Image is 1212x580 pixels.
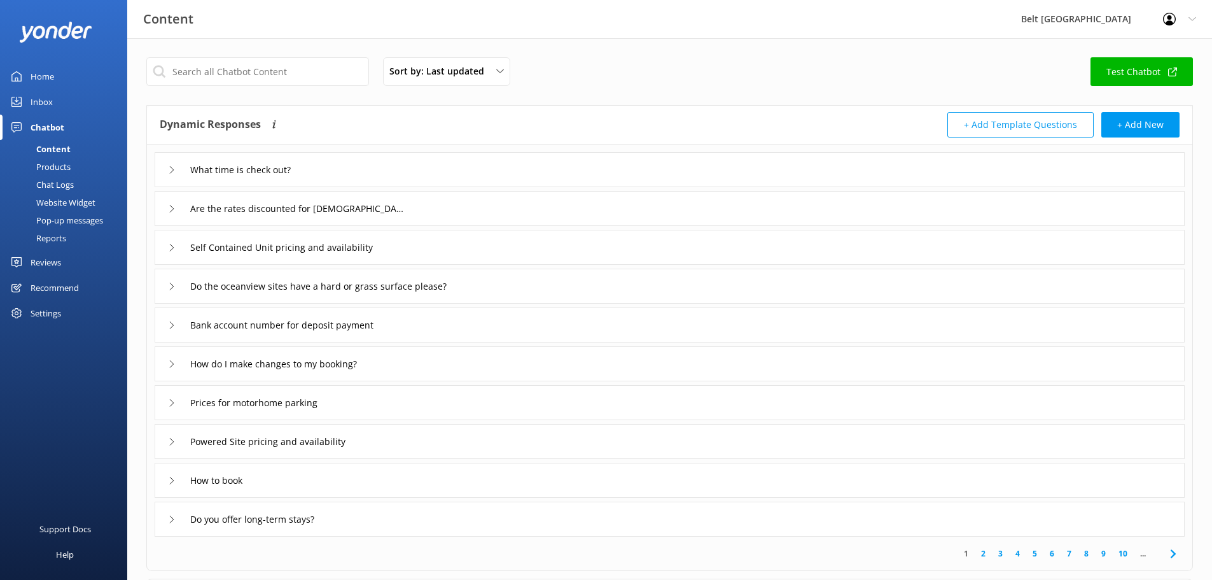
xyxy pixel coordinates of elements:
button: + Add Template Questions [947,112,1094,138]
div: Help [56,542,74,567]
div: Settings [31,301,61,326]
a: 8 [1078,548,1095,560]
div: Chatbot [31,115,64,140]
a: Products [8,158,127,176]
div: Reviews [31,250,61,275]
div: Reports [8,229,66,247]
button: + Add New [1101,112,1180,138]
a: Website Widget [8,194,127,211]
img: yonder-white-logo.png [19,22,92,43]
a: 3 [992,548,1009,560]
input: Search all Chatbot Content [146,57,369,86]
a: 7 [1061,548,1078,560]
h4: Dynamic Responses [160,112,261,138]
a: Reports [8,229,127,247]
a: Pop-up messages [8,211,127,229]
div: Pop-up messages [8,211,103,229]
a: 10 [1112,548,1134,560]
div: Inbox [31,89,53,115]
div: Recommend [31,275,79,301]
a: Chat Logs [8,176,127,194]
a: 6 [1043,548,1061,560]
div: Chat Logs [8,176,74,194]
h3: Content [143,9,193,29]
a: 5 [1026,548,1043,560]
span: Sort by: Last updated [389,64,492,78]
a: 9 [1095,548,1112,560]
a: Content [8,140,127,158]
div: Content [8,140,71,158]
div: Products [8,158,71,176]
div: Support Docs [39,516,91,542]
a: Test Chatbot [1090,57,1193,86]
span: ... [1134,548,1152,560]
div: Home [31,64,54,89]
div: Website Widget [8,194,95,211]
a: 2 [975,548,992,560]
a: 4 [1009,548,1026,560]
a: 1 [958,548,975,560]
